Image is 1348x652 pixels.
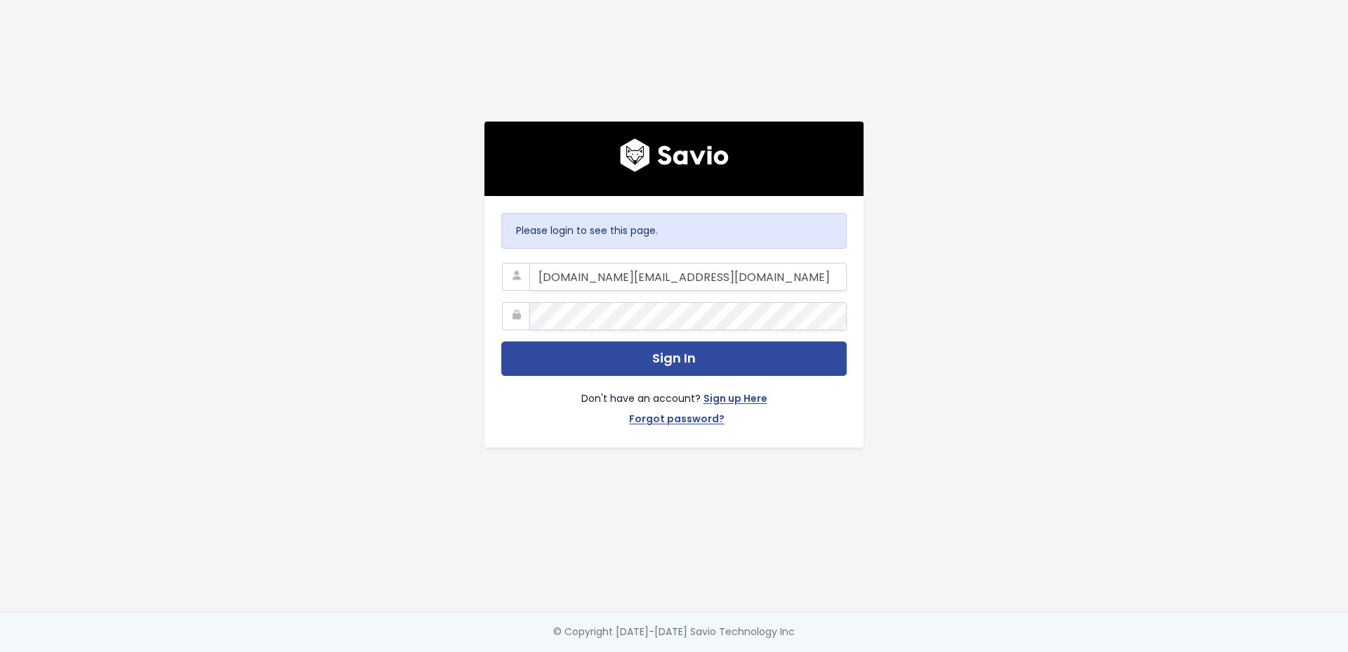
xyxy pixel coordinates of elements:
a: Forgot password? [629,410,725,431]
div: © Copyright [DATE]-[DATE] Savio Technology Inc [553,623,795,641]
p: Please login to see this page. [516,222,832,240]
img: logo600x187.a314fd40982d.png [620,138,729,172]
div: Don't have an account? [501,376,847,431]
button: Sign In [501,341,847,376]
a: Sign up Here [703,390,767,410]
input: Your Work Email Address [529,263,847,291]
